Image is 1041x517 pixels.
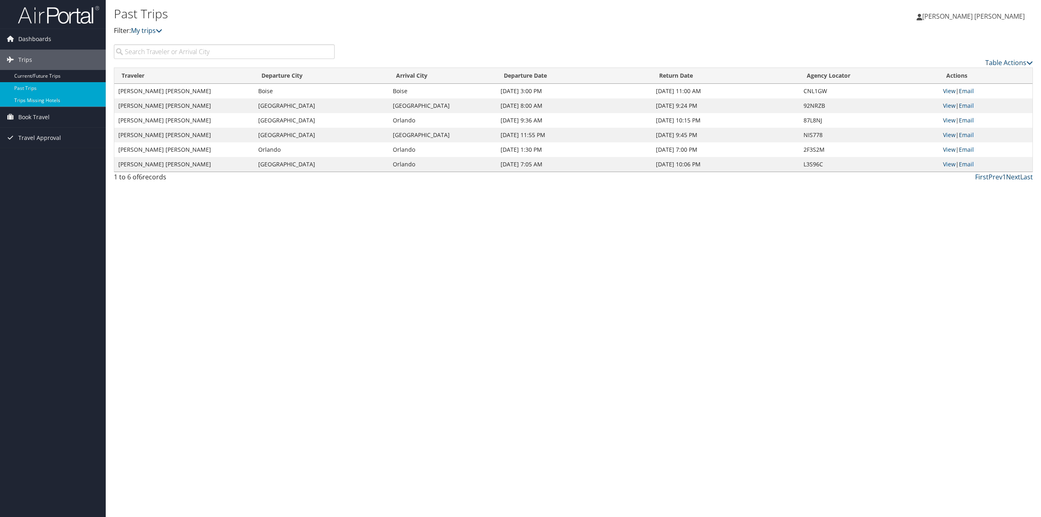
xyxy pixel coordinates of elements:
a: Email [959,102,974,109]
a: [PERSON_NAME] [PERSON_NAME] [917,4,1033,28]
td: [DATE] 10:06 PM [652,157,800,172]
td: Orlando [389,157,497,172]
th: Arrival City: activate to sort column ascending [389,68,497,84]
img: airportal-logo.png [18,5,99,24]
span: Book Travel [18,107,50,127]
td: Boise [254,84,389,98]
a: Email [959,131,974,139]
td: [PERSON_NAME] [PERSON_NAME] [114,142,254,157]
td: | [939,157,1032,172]
th: Agency Locator: activate to sort column ascending [799,68,939,84]
td: [GEOGRAPHIC_DATA] [389,98,497,113]
td: [DATE] 9:36 AM [497,113,652,128]
span: Travel Approval [18,128,61,148]
td: [DATE] 11:00 AM [652,84,800,98]
th: Departure City: activate to sort column ascending [254,68,389,84]
td: [DATE] 7:00 PM [652,142,800,157]
td: Orlando [389,113,497,128]
td: Orlando [254,142,389,157]
td: [DATE] 11:55 PM [497,128,652,142]
td: CNL1GW [799,84,939,98]
a: First [975,172,989,181]
td: | [939,98,1032,113]
p: Filter: [114,26,727,36]
th: Departure Date: activate to sort column ascending [497,68,652,84]
td: | [939,113,1032,128]
td: [PERSON_NAME] [PERSON_NAME] [114,84,254,98]
th: Actions [939,68,1032,84]
th: Return Date: activate to sort column ascending [652,68,800,84]
span: Trips [18,50,32,70]
a: View [943,116,956,124]
span: [PERSON_NAME] [PERSON_NAME] [922,12,1025,21]
td: [DATE] 8:00 AM [497,98,652,113]
td: | [939,84,1032,98]
td: [GEOGRAPHIC_DATA] [254,113,389,128]
td: Boise [389,84,497,98]
a: Email [959,87,974,95]
td: [GEOGRAPHIC_DATA] [254,128,389,142]
td: | [939,128,1032,142]
td: [DATE] 9:45 PM [652,128,800,142]
a: 1 [1002,172,1006,181]
td: 87L8NJ [799,113,939,128]
a: Email [959,146,974,153]
td: 92NRZB [799,98,939,113]
a: View [943,102,956,109]
div: 1 to 6 of records [114,172,335,186]
td: [GEOGRAPHIC_DATA] [389,128,497,142]
a: Prev [989,172,1002,181]
td: 2F3S2M [799,142,939,157]
td: [PERSON_NAME] [PERSON_NAME] [114,157,254,172]
th: Traveler: activate to sort column ascending [114,68,254,84]
a: View [943,160,956,168]
td: L3S96C [799,157,939,172]
td: [DATE] 10:15 PM [652,113,800,128]
a: Last [1020,172,1033,181]
td: [DATE] 7:05 AM [497,157,652,172]
td: [PERSON_NAME] [PERSON_NAME] [114,98,254,113]
a: My trips [131,26,162,35]
h1: Past Trips [114,5,727,22]
td: [GEOGRAPHIC_DATA] [254,157,389,172]
span: Dashboards [18,29,51,49]
a: View [943,146,956,153]
a: View [943,87,956,95]
span: 6 [139,172,142,181]
td: NIS778 [799,128,939,142]
input: Search Traveler or Arrival City [114,44,335,59]
td: [DATE] 1:30 PM [497,142,652,157]
td: [PERSON_NAME] [PERSON_NAME] [114,113,254,128]
a: Table Actions [985,58,1033,67]
td: [PERSON_NAME] [PERSON_NAME] [114,128,254,142]
a: Email [959,160,974,168]
a: Next [1006,172,1020,181]
a: View [943,131,956,139]
td: [DATE] 3:00 PM [497,84,652,98]
td: [GEOGRAPHIC_DATA] [254,98,389,113]
td: | [939,142,1032,157]
td: [DATE] 9:24 PM [652,98,800,113]
a: Email [959,116,974,124]
td: Orlando [389,142,497,157]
